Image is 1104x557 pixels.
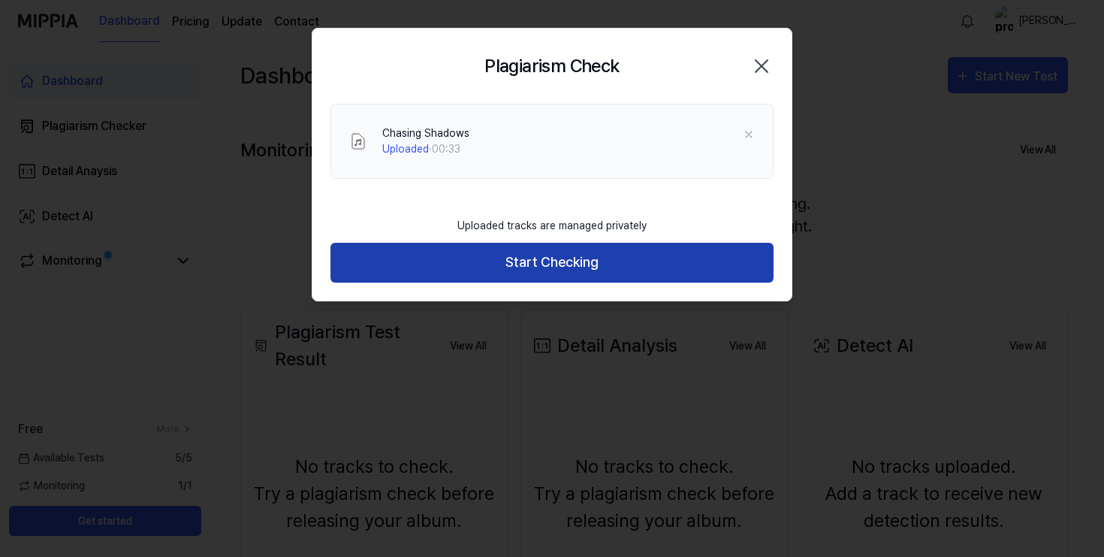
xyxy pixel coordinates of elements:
div: · 00:33 [382,141,469,157]
div: Chasing Shadows [382,126,469,141]
h2: Plagiarism Check [484,53,619,80]
div: Uploaded tracks are managed privately [448,209,656,243]
span: Uploaded [382,143,429,155]
button: Start Checking [330,243,774,283]
img: File Select [349,132,367,150]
